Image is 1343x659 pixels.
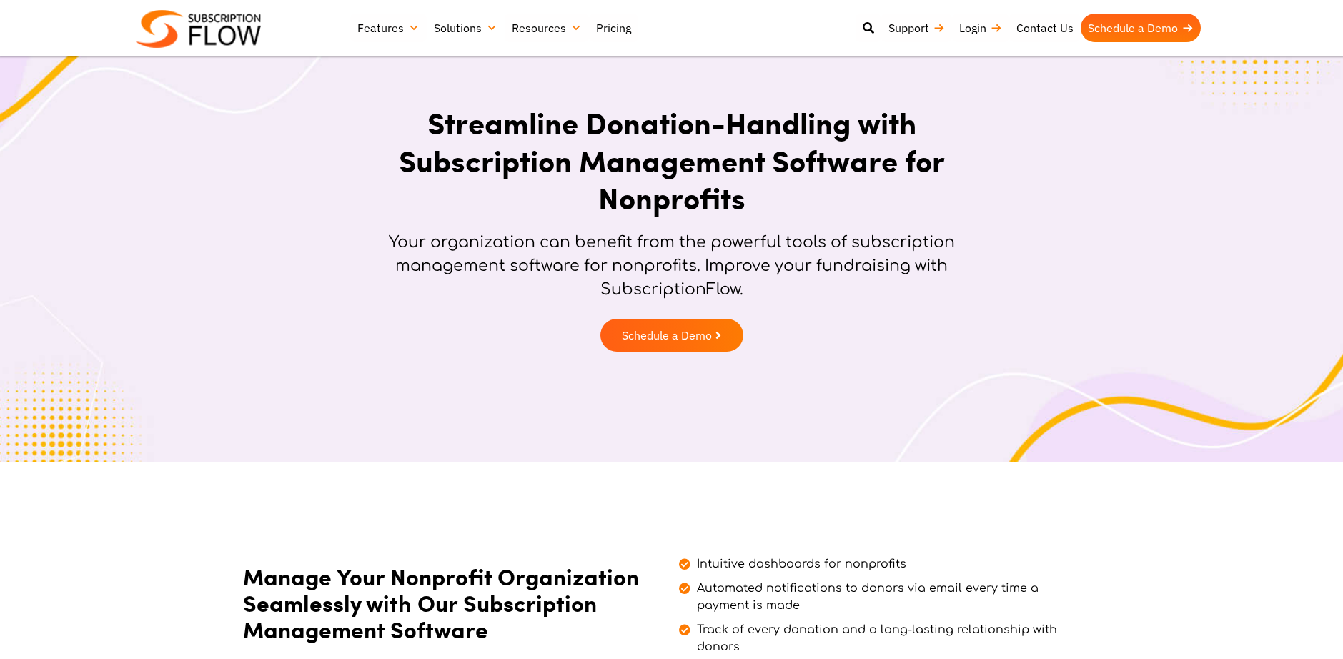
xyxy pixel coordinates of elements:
a: Resources [505,14,589,42]
a: Contact Us [1009,14,1081,42]
a: Solutions [427,14,505,42]
a: Schedule a Demo [1081,14,1201,42]
a: Schedule a Demo [600,319,743,352]
h2: Manage Your Nonprofit Organization Seamlessly with Our Subscription Management Software [243,563,643,642]
span: Automated notifications to donors via email every time a payment is made [693,580,1094,614]
img: Subscriptionflow [136,10,261,48]
p: Your organization can benefit from the powerful tools of subscription management software for non... [375,231,968,302]
a: Pricing [589,14,638,42]
h1: Streamline Donation-Handling with Subscription Management Software for Nonprofits [375,104,968,217]
span: Intuitive dashboards for nonprofits [693,555,906,573]
a: Login [952,14,1009,42]
span: Track of every donation and a long-lasting relationship with donors [693,621,1094,655]
a: Features [350,14,427,42]
span: Schedule a Demo [622,329,712,341]
a: Support [881,14,952,42]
